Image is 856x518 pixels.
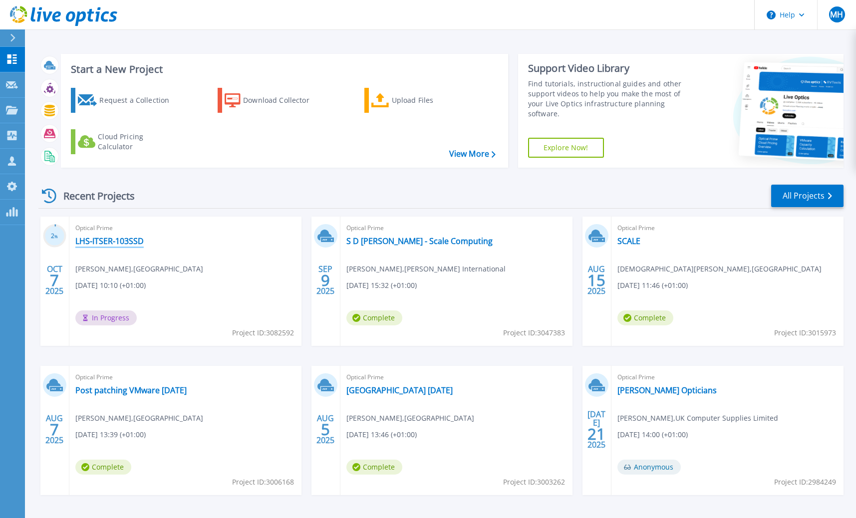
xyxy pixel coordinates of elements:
[75,460,131,475] span: Complete
[587,411,606,448] div: [DATE] 2025
[528,138,604,158] a: Explore Now!
[346,263,506,274] span: [PERSON_NAME] , [PERSON_NAME] International
[218,88,329,113] a: Download Collector
[392,90,472,110] div: Upload Files
[99,90,179,110] div: Request a Collection
[503,477,565,488] span: Project ID: 3003262
[528,79,693,119] div: Find tutorials, instructional guides and other support videos to help you make the most of your L...
[346,372,567,383] span: Optical Prime
[617,429,688,440] span: [DATE] 14:00 (+01:00)
[75,236,144,246] a: LHS-ITSER-103SSD
[617,310,673,325] span: Complete
[243,90,323,110] div: Download Collector
[75,413,203,424] span: [PERSON_NAME] , [GEOGRAPHIC_DATA]
[617,223,838,234] span: Optical Prime
[45,262,64,298] div: OCT 2025
[71,88,182,113] a: Request a Collection
[232,327,294,338] span: Project ID: 3082592
[321,276,330,284] span: 9
[528,62,693,75] div: Support Video Library
[617,385,717,395] a: [PERSON_NAME] Opticians
[346,413,474,424] span: [PERSON_NAME] , [GEOGRAPHIC_DATA]
[771,185,844,207] a: All Projects
[617,263,822,274] span: [DEMOGRAPHIC_DATA][PERSON_NAME] , [GEOGRAPHIC_DATA]
[346,310,402,325] span: Complete
[774,477,836,488] span: Project ID: 2984249
[45,411,64,448] div: AUG 2025
[75,280,146,291] span: [DATE] 10:10 (+01:00)
[75,310,137,325] span: In Progress
[617,460,681,475] span: Anonymous
[75,223,295,234] span: Optical Prime
[346,429,417,440] span: [DATE] 13:46 (+01:00)
[587,430,605,438] span: 21
[830,10,843,18] span: MH
[774,327,836,338] span: Project ID: 3015973
[617,280,688,291] span: [DATE] 11:46 (+01:00)
[449,149,496,159] a: View More
[75,429,146,440] span: [DATE] 13:39 (+01:00)
[98,132,178,152] div: Cloud Pricing Calculator
[364,88,476,113] a: Upload Files
[38,184,148,208] div: Recent Projects
[587,262,606,298] div: AUG 2025
[232,477,294,488] span: Project ID: 3006168
[503,327,565,338] span: Project ID: 3047383
[587,276,605,284] span: 15
[316,262,335,298] div: SEP 2025
[71,129,182,154] a: Cloud Pricing Calculator
[75,372,295,383] span: Optical Prime
[75,263,203,274] span: [PERSON_NAME] , [GEOGRAPHIC_DATA]
[346,385,453,395] a: [GEOGRAPHIC_DATA] [DATE]
[617,236,640,246] a: SCALE
[75,385,187,395] a: Post patching VMware [DATE]
[346,460,402,475] span: Complete
[321,425,330,434] span: 5
[316,411,335,448] div: AUG 2025
[346,280,417,291] span: [DATE] 15:32 (+01:00)
[346,223,567,234] span: Optical Prime
[71,64,495,75] h3: Start a New Project
[617,413,778,424] span: [PERSON_NAME] , UK Computer Supplies Limited
[50,276,59,284] span: 7
[50,425,59,434] span: 7
[617,372,838,383] span: Optical Prime
[346,236,493,246] a: S D [PERSON_NAME] - Scale Computing
[43,231,66,242] h3: 2
[54,234,58,239] span: %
